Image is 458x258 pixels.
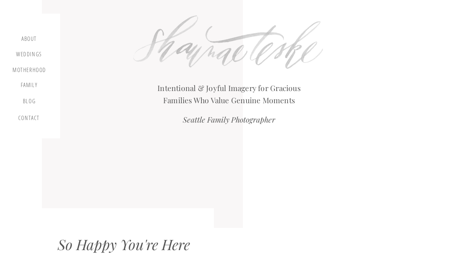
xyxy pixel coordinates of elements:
[183,114,275,124] i: Seattle Family Photographer
[58,236,201,257] div: So Happy You're Here
[15,82,43,91] a: Family
[17,115,41,124] a: contact
[19,35,40,44] a: about
[19,98,40,108] a: blog
[13,67,46,75] a: motherhood
[150,82,308,103] h2: Intentional & Joyful Imagery for Gracious Families Who Value Genuine Moments
[15,51,43,60] a: Weddings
